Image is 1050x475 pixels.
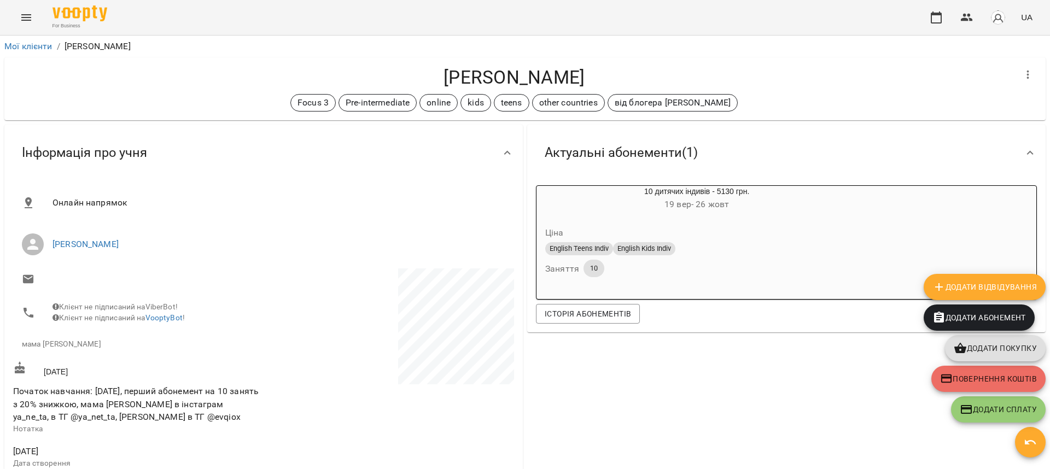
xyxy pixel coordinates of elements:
div: online [419,94,458,112]
span: Додати покупку [954,342,1037,355]
img: avatar_s.png [990,10,1006,25]
div: 10 дитячих індивів - 5130 грн. [536,186,857,212]
div: teens [494,94,529,112]
button: Історія абонементів [536,304,640,324]
button: Додати Абонемент [924,304,1035,331]
span: English Teens Indiv [545,244,613,254]
p: мама [PERSON_NAME] [22,339,253,350]
div: Інформація про учня [4,125,523,181]
button: UA [1017,7,1037,27]
span: 10 [584,263,604,273]
div: kids [460,94,491,112]
span: Актуальні абонементи ( 1 ) [545,144,698,161]
h4: [PERSON_NAME] [13,66,1015,89]
p: від блогера [PERSON_NAME] [615,96,731,109]
a: Мої клієнти [4,41,52,51]
span: Інформація про учня [22,144,147,161]
span: Повернення коштів [940,372,1037,385]
p: teens [501,96,522,109]
div: Pre-intermediate [339,94,417,112]
p: other countries [539,96,598,109]
h6: Заняття [545,261,579,277]
div: від блогера [PERSON_NAME] [608,94,738,112]
p: Нотатка [13,424,261,435]
div: other countries [532,94,605,112]
a: VooptyBot [145,313,183,322]
span: Клієнт не підписаний на ! [52,313,185,322]
span: UA [1021,11,1032,23]
span: Онлайн напрямок [52,196,505,209]
span: For Business [52,22,107,30]
button: Додати Сплату [951,396,1046,423]
span: English Kids Indiv [613,244,675,254]
h6: Ціна [545,225,564,241]
p: Pre-intermediate [346,96,410,109]
button: Додати покупку [945,335,1046,361]
span: 19 вер - 26 жовт [664,199,729,209]
span: [DATE] [13,445,261,458]
span: Додати Абонемент [932,311,1026,324]
button: Повернення коштів [931,366,1046,392]
span: Історія абонементів [545,307,631,320]
p: online [427,96,451,109]
span: Додати Сплату [960,403,1037,416]
div: [DATE] [11,359,264,379]
a: [PERSON_NAME] [52,239,119,249]
p: Дата створення [13,458,261,469]
p: kids [468,96,484,109]
span: Клієнт не підписаний на ViberBot! [52,302,178,311]
span: Початок навчання: [DATE], перший абонемент на 10 занять з 20% знижкою, мама [PERSON_NAME] в інста... [13,386,259,422]
li: / [57,40,60,53]
span: Додати Відвідування [932,280,1037,294]
button: Додати Відвідування [924,274,1046,300]
button: Menu [13,4,39,31]
p: Focus 3 [297,96,329,109]
nav: breadcrumb [4,40,1046,53]
div: Focus 3 [290,94,336,112]
div: Актуальні абонементи(1) [527,125,1046,181]
p: [PERSON_NAME] [65,40,131,53]
img: Voopty Logo [52,5,107,21]
button: 10 дитячих індивів - 5130 грн.19 вер- 26 жовтЦінаEnglish Teens IndivEnglish Kids IndivЗаняття10 [536,186,857,290]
